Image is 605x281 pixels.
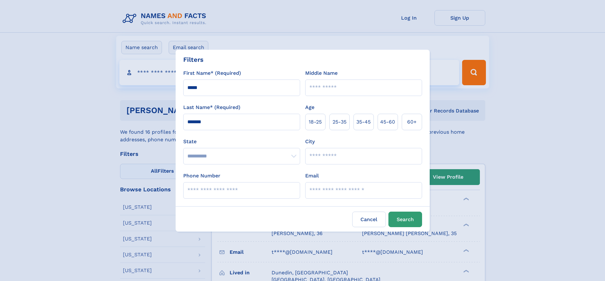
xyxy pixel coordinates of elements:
[380,118,395,126] span: 45‑60
[183,138,300,145] label: State
[388,212,422,227] button: Search
[305,138,315,145] label: City
[183,172,220,180] label: Phone Number
[333,118,346,126] span: 25‑35
[183,55,204,64] div: Filters
[305,69,338,77] label: Middle Name
[305,104,314,111] label: Age
[407,118,417,126] span: 60+
[305,172,319,180] label: Email
[309,118,322,126] span: 18‑25
[352,212,386,227] label: Cancel
[183,69,241,77] label: First Name* (Required)
[356,118,371,126] span: 35‑45
[183,104,240,111] label: Last Name* (Required)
